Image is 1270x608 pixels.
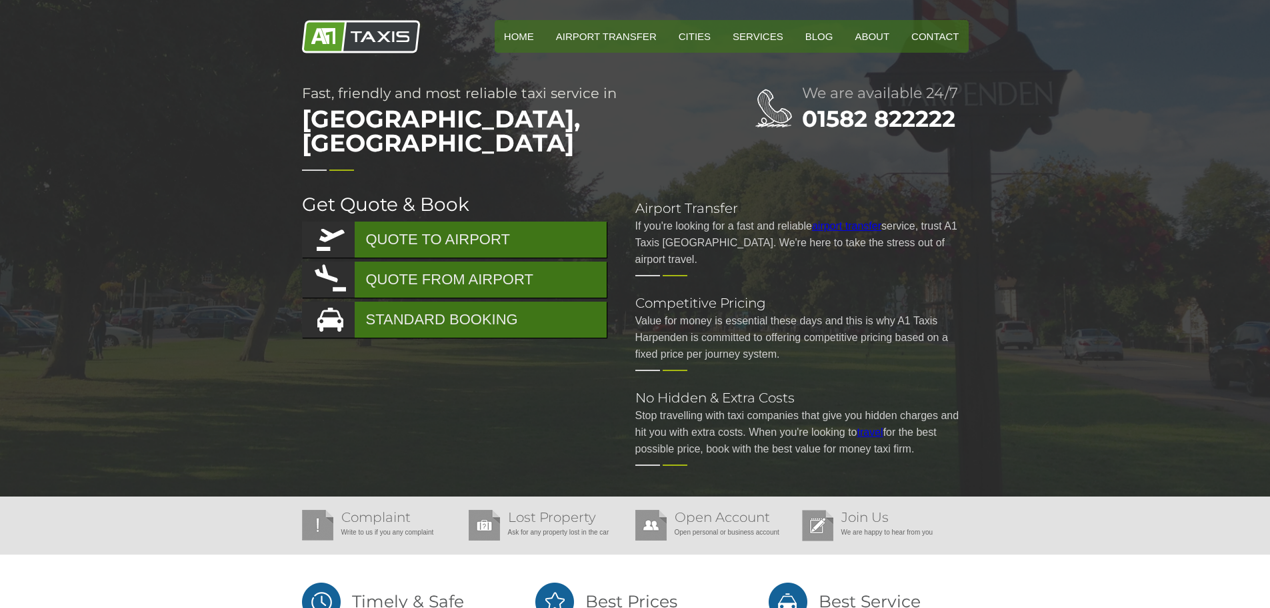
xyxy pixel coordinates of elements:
[902,20,968,53] a: Contact
[845,20,899,53] a: About
[635,407,969,457] p: Stop travelling with taxi companies that give you hidden charges and hit you with extra costs. Wh...
[469,524,629,541] p: Ask for any property lost in the car
[302,86,702,162] h1: Fast, friendly and most reliable taxi service in
[547,20,666,53] a: Airport Transfer
[802,86,969,101] h2: We are available 24/7
[635,391,969,404] h2: No Hidden & Extra Costs
[302,195,609,214] h2: Get Quote & Book
[635,218,969,268] p: If you're looking for a fast and reliable service, trust A1 Taxis [GEOGRAPHIC_DATA]. We're here t...
[469,510,500,541] img: Lost Property
[723,20,793,53] a: Services
[302,222,607,258] a: QUOTE TO AIRPORT
[635,524,795,541] p: Open personal or business account
[669,20,720,53] a: Cities
[302,302,607,338] a: STANDARD BOOKING
[635,510,667,541] img: Open Account
[302,20,420,53] img: A1 Taxis
[802,524,962,541] p: We are happy to hear from you
[802,105,955,133] a: 01582 822222
[302,524,462,541] p: Write to us if you any complaint
[508,509,596,525] a: Lost Property
[796,20,843,53] a: Blog
[802,510,833,541] img: Join Us
[302,262,607,298] a: QUOTE FROM AIRPORT
[302,100,702,162] span: [GEOGRAPHIC_DATA], [GEOGRAPHIC_DATA]
[812,220,881,232] a: airport transfer
[857,426,883,438] a: travel
[495,20,543,53] a: HOME
[841,509,889,525] a: Join Us
[341,509,411,525] a: Complaint
[302,510,333,541] img: Complaint
[635,312,969,362] p: Value for money is essential these days and this is why A1 Taxis Harpenden is committed to offeri...
[675,509,770,525] a: Open Account
[635,202,969,215] h2: Airport Transfer
[635,296,969,310] h2: Competitive Pricing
